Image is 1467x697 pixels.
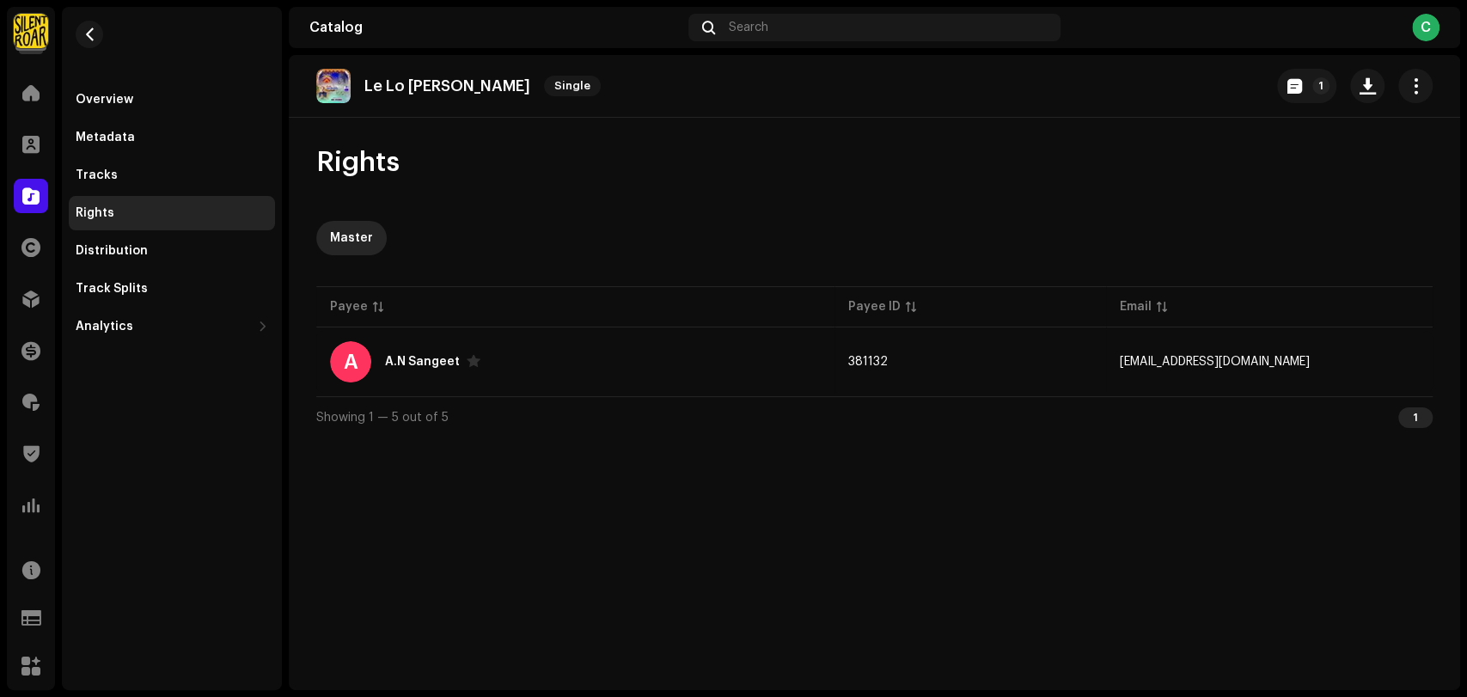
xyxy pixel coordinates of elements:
[76,206,114,220] div: Rights
[69,83,275,117] re-m-nav-item: Overview
[1398,407,1433,428] div: 1
[848,356,888,368] span: 381132
[729,21,768,34] span: Search
[76,244,148,258] div: Distribution
[330,221,373,255] div: Master
[316,145,400,180] span: Rights
[1120,298,1152,315] div: Email
[69,272,275,306] re-m-nav-item: Track Splits
[76,282,148,296] div: Track Splits
[385,356,460,368] div: A.N Sangeet
[316,69,351,103] img: 6ed6581d-f3f7-479b-b1eb-6645200e1b4f
[1277,69,1336,103] button: 1
[69,120,275,155] re-m-nav-item: Metadata
[330,298,368,315] div: Payee
[364,77,530,95] p: Le Lo [PERSON_NAME]
[69,158,275,193] re-m-nav-item: Tracks
[76,168,118,182] div: Tracks
[309,21,682,34] div: Catalog
[76,131,135,144] div: Metadata
[330,341,371,382] div: A
[14,14,48,48] img: fcfd72e7-8859-4002-b0df-9a7058150634
[69,196,275,230] re-m-nav-item: Rights
[76,320,133,333] div: Analytics
[848,298,901,315] div: Payee ID
[69,234,275,268] re-m-nav-item: Distribution
[544,76,601,96] span: Single
[1120,356,1309,368] span: ansangeet0@gmail.com
[1312,77,1329,95] p-badge: 1
[69,309,275,344] re-m-nav-dropdown: Analytics
[76,93,133,107] div: Overview
[1412,14,1439,41] div: C
[316,412,449,424] span: Showing 1 — 5 out of 5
